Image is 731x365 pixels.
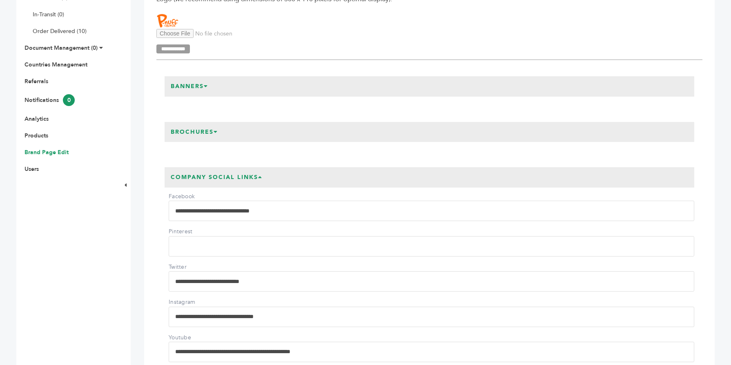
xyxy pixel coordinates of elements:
[169,192,226,201] label: Facebook
[169,334,226,342] label: Youtube
[25,61,87,69] a: Countries Management
[169,298,226,306] label: Instagram
[169,228,226,236] label: Pinterest
[165,76,214,97] h3: Banners
[33,27,87,35] a: Order Delivered (10)
[25,115,49,123] a: Analytics
[169,263,226,271] label: Twitter
[25,148,69,156] a: Brand Page Edit
[25,44,98,52] a: Document Management (0)
[165,167,269,188] h3: Company Social Links
[25,165,39,173] a: Users
[165,122,224,142] h3: Brochures
[25,132,48,139] a: Products
[156,13,181,29] img: P-nuff
[25,77,48,85] a: Referrals
[33,11,64,18] a: In-Transit (0)
[63,94,75,106] span: 0
[25,96,75,104] a: Notifications0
